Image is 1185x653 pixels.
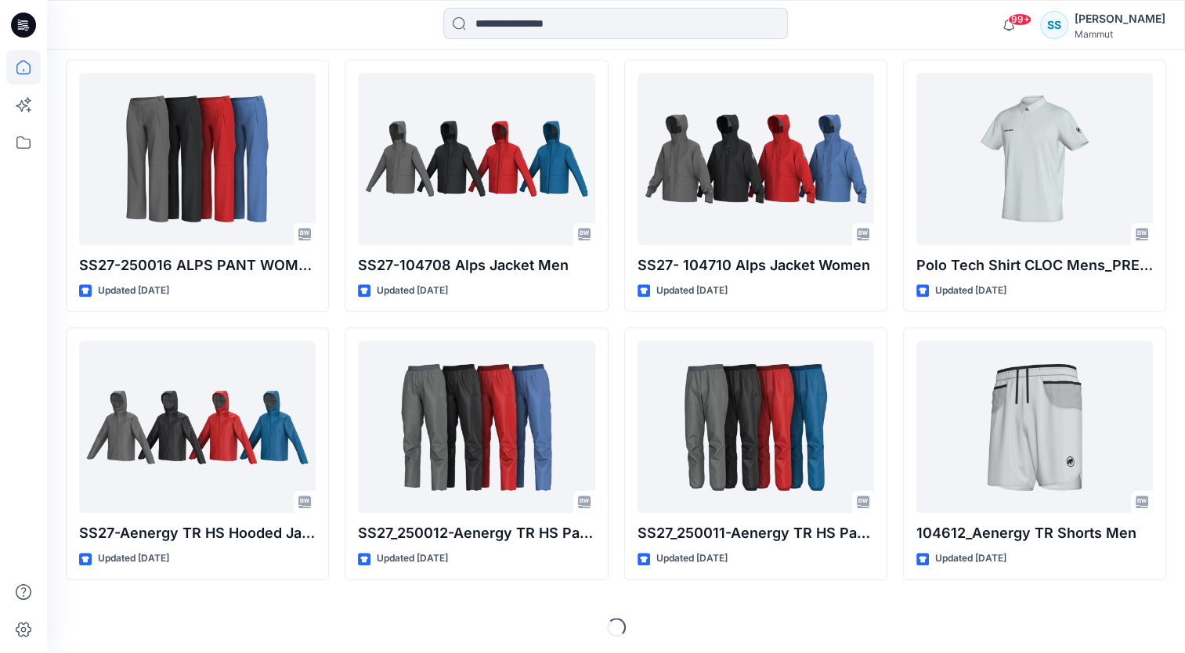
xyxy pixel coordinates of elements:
[1075,9,1165,28] div: [PERSON_NAME]
[656,283,728,299] p: Updated [DATE]
[79,254,316,276] p: SS27-250016 ALPS PANT WOMEN
[656,550,728,567] p: Updated [DATE]
[916,341,1153,513] a: 104612_Aenergy TR Shorts Men
[916,254,1153,276] p: Polo Tech Shirt CLOC Mens_PRE P2
[98,283,169,299] p: Updated [DATE]
[358,73,594,245] a: SS27-104708 Alps Jacket Men
[638,522,874,544] p: SS27_250011-Aenergy TR HS Pants Men_REVEISD
[1040,11,1068,39] div: SS
[1075,28,1165,40] div: Mammut
[79,341,316,513] a: SS27-Aenergy TR HS Hooded Jacket Men_REVIESD
[98,550,169,567] p: Updated [DATE]
[377,283,448,299] p: Updated [DATE]
[638,254,874,276] p: SS27- 104710 Alps Jacket Women
[935,550,1006,567] p: Updated [DATE]
[358,254,594,276] p: SS27-104708 Alps Jacket Men
[1008,13,1031,26] span: 99+
[916,73,1153,245] a: Polo Tech Shirt CLOC Mens_PRE P2
[638,341,874,513] a: SS27_250011-Aenergy TR HS Pants Men_REVEISD
[916,522,1153,544] p: 104612_Aenergy TR Shorts Men
[638,73,874,245] a: SS27- 104710 Alps Jacket Women
[358,341,594,513] a: SS27_250012-Aenergy TR HS Pants Women_REVIESD
[935,283,1006,299] p: Updated [DATE]
[79,73,316,245] a: SS27-250016 ALPS PANT WOMEN
[79,522,316,544] p: SS27-Aenergy TR HS Hooded Jacket Men_REVIESD
[377,550,448,567] p: Updated [DATE]
[358,522,594,544] p: SS27_250012-Aenergy TR HS Pants Women_REVIESD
